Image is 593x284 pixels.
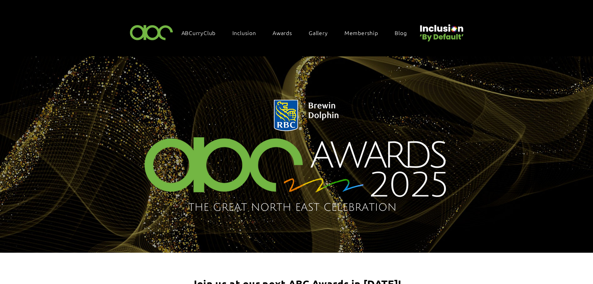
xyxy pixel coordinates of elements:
a: Blog [391,25,417,40]
nav: Site [178,25,417,40]
span: Gallery [309,29,328,36]
span: Awards [273,29,292,36]
img: ABC-Logo-Blank-Background-01-01-2.png [128,22,175,42]
span: Membership [344,29,378,36]
span: Inclusion [232,29,256,36]
span: ABCurryClub [182,29,216,36]
img: Untitled design (22).png [417,19,465,42]
div: Inclusion [229,25,266,40]
a: Membership [341,25,388,40]
span: Blog [395,29,407,36]
img: Northern Insights Double Pager Apr 2025.png [126,92,467,222]
a: ABCurryClub [178,25,226,40]
div: Awards [269,25,303,40]
a: Gallery [305,25,338,40]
